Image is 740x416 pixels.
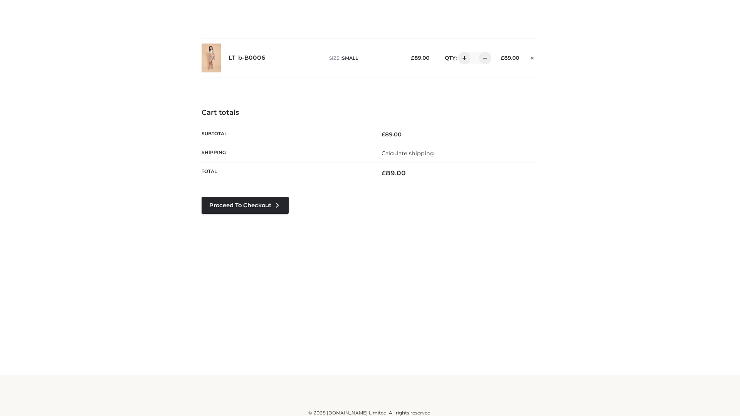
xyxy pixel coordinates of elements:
div: QTY: [437,52,489,64]
bdi: 89.00 [411,55,429,61]
th: Total [202,163,370,183]
span: £ [501,55,504,61]
a: LT_b-B0006 [229,54,266,62]
img: LT_b-B0006 - SMALL [202,44,221,72]
h4: Cart totals [202,109,538,117]
p: size : [329,55,399,62]
span: SMALL [342,55,358,61]
span: £ [411,55,414,61]
span: £ [382,131,385,138]
bdi: 89.00 [501,55,519,61]
a: Remove this item [527,52,538,62]
bdi: 89.00 [382,131,402,138]
a: Proceed to Checkout [202,197,289,214]
th: Shipping [202,144,370,163]
bdi: 89.00 [382,169,406,177]
span: £ [382,169,386,177]
a: Calculate shipping [382,150,434,157]
th: Subtotal [202,125,370,144]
